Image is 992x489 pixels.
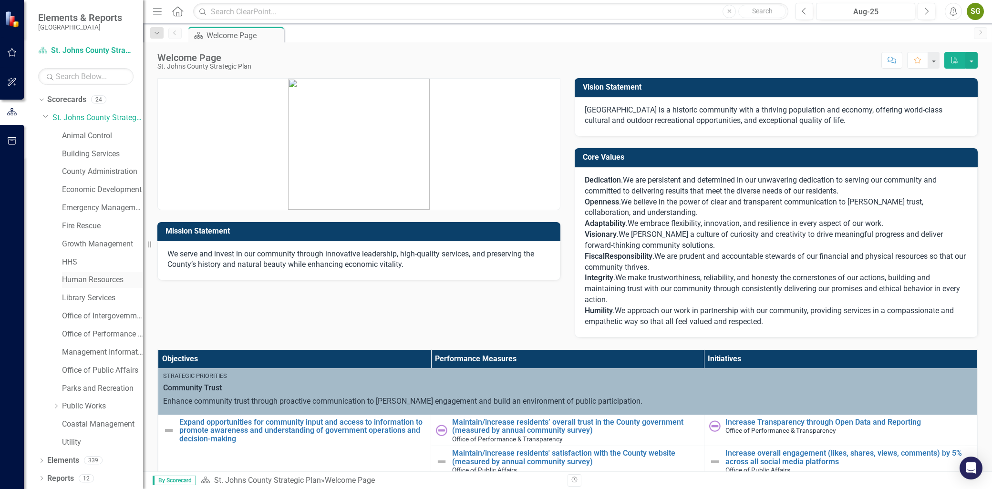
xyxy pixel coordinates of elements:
a: Utility [62,437,143,448]
img: Not Defined [709,456,721,468]
strong: Humility [585,306,613,315]
a: Building Services [62,149,143,160]
a: St. Johns County Strategic Plan [52,112,143,123]
span: Responsibil [605,252,644,261]
input: Search Below... [38,68,134,85]
span: We are persistent and determined in our unwavering dedication to serving our community and commit... [585,175,937,195]
a: Reports [47,473,74,484]
a: St. Johns County Strategic Plan [38,45,134,56]
h3: Mission Statement [165,227,556,235]
a: Increase Transparency through Open Data and Reporting [725,418,972,427]
span: ness [603,197,619,206]
span: Office of Performance & Transparency [452,435,562,443]
small: [GEOGRAPHIC_DATA] [38,23,122,31]
span: . [652,252,654,261]
span: Community Trust [163,383,972,394]
span: Search [752,7,773,15]
img: mceclip0.png [288,79,430,210]
a: Public Works [62,401,143,412]
button: Search [738,5,786,18]
span: By Scorecard [153,476,196,485]
span: We approach our work in partnership with our community, providing services in a compassionate and... [585,306,954,326]
a: Growth Management [62,239,143,250]
span: ity [644,252,652,261]
a: HHS [62,257,143,268]
a: Library Services [62,293,143,304]
span: We make trustworthiness, reliability, and honesty the cornerstones of our actions, building and m... [585,273,960,304]
div: Welcome Page [325,476,375,485]
img: Not Defined [163,425,175,436]
span: Office of Public Affairs [452,466,517,474]
a: Expand opportunities for community input and access to information to promote awareness and under... [179,418,426,443]
span: . [585,175,623,184]
h3: Vision Statement [583,83,973,92]
span: We embrace flexibility, innovation, and resilience in every aspect of our work. [628,219,883,228]
span: We [PERSON_NAME] a culture of curiosity and creativity to drive meaningful progress and deliver f... [585,230,943,250]
span: Fiscal [585,252,605,261]
a: Scorecards [47,94,86,105]
input: Search ClearPoint... [193,3,788,20]
span: Office of Public Affairs [725,466,790,474]
div: 12 [79,474,94,482]
a: Increase overall engagement (likes, shares, views, comments) by 5% across all social media platforms [725,449,972,466]
a: Coastal Management [62,419,143,430]
img: Not Defined [436,456,447,468]
button: Aug-25 [816,3,915,20]
span: Adaptability [585,219,626,228]
div: 339 [84,457,103,465]
a: Economic Development [62,184,143,195]
img: ClearPoint Strategy [5,10,21,27]
a: Office of Public Affairs [62,365,143,376]
a: Animal Control [62,131,143,142]
span: Enhance community trust through proactive communication to [PERSON_NAME] engagement and build an ... [163,397,642,406]
div: Welcome Page [207,30,281,41]
span: We serve and invest in our community through innovative leadership, high-quality services, and pr... [167,249,534,269]
strong: Integrity [585,273,613,282]
a: Maintain/increase residents’ overall trust in the County government (measured by annual community... [452,418,699,435]
span: . [585,306,615,315]
a: St. Johns County Strategic Plan [214,476,321,485]
span: . [626,219,628,228]
button: SG [967,3,984,20]
strong: Dedication [585,175,621,184]
a: County Administration [62,166,143,177]
span: We are prudent and accountable stewards of our financial and physical resources so that our commu... [585,252,966,272]
h3: Core Values [583,153,973,162]
div: 24 [91,96,106,104]
span: Office of Performance & Transparency [725,427,836,434]
a: Management Information Systems [62,347,143,358]
a: Office of Performance & Transparency [62,329,143,340]
span: Open [585,197,603,206]
strong: Visionary [585,230,617,239]
img: Not Started [709,420,721,432]
a: Parks and Recreation [62,383,143,394]
div: Open Intercom Messenger [960,457,982,479]
span: Elements & Reports [38,12,122,23]
span: . [585,230,619,239]
div: Aug-25 [819,6,912,18]
div: Strategic Priorities [163,372,972,380]
img: Not Started [436,425,447,436]
div: St. Johns County Strategic Plan [157,63,251,70]
span: We believe in the power of clear and transparent communication to [PERSON_NAME] trust, collaborat... [585,197,923,217]
a: Human Resources [62,275,143,285]
span: . [585,273,615,282]
div: Welcome Page [157,52,251,63]
span: [GEOGRAPHIC_DATA] is a historic community with a thriving population and economy, offering world-... [585,105,942,125]
a: Fire Rescue [62,221,143,232]
div: » [201,475,560,486]
a: Emergency Management [62,203,143,214]
a: Maintain/increase residents' satisfaction with the County website (measured by annual community s... [452,449,699,466]
a: Elements [47,455,79,466]
span: . [619,197,621,206]
a: Office of Intergovernmental Affairs [62,311,143,322]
